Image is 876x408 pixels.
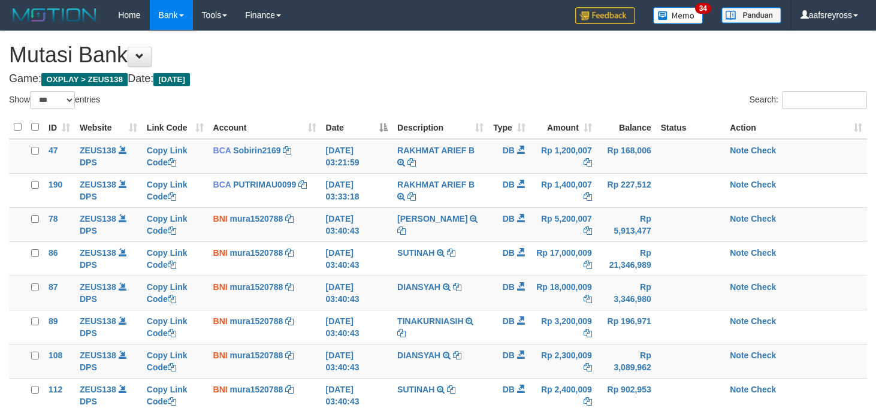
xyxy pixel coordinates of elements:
[75,173,142,207] td: DPS
[209,116,321,139] th: Account: activate to sort column ascending
[147,180,188,201] a: Copy Link Code
[213,214,228,223] span: BNI
[285,214,294,223] a: Copy mura1520788 to clipboard
[80,248,116,258] a: ZEUS138
[447,248,455,258] a: Copy SUTINAH to clipboard
[75,344,142,378] td: DPS
[597,173,656,207] td: Rp 227,512
[503,385,515,394] span: DB
[597,344,656,378] td: Rp 3,089,962
[730,385,748,394] a: Note
[285,316,294,326] a: Copy mura1520788 to clipboard
[80,316,116,326] a: ZEUS138
[321,207,393,241] td: [DATE] 03:40:43
[530,116,597,139] th: Amount: activate to sort column ascending
[80,385,116,394] a: ZEUS138
[9,43,867,67] h1: Mutasi Bank
[213,146,231,155] span: BCA
[49,214,58,223] span: 78
[80,180,116,189] a: ZEUS138
[213,316,228,326] span: BNI
[49,282,58,292] span: 87
[730,316,748,326] a: Note
[230,248,283,258] a: mura1520788
[721,7,781,23] img: panduan.png
[49,146,58,155] span: 47
[584,362,592,372] a: Copy Rp 2,300,009 to clipboard
[453,282,461,292] a: Copy DIANSYAH to clipboard
[285,282,294,292] a: Copy mura1520788 to clipboard
[80,146,116,155] a: ZEUS138
[41,73,128,86] span: OXPLAY > ZEUS138
[75,139,142,174] td: DPS
[488,116,530,139] th: Type: activate to sort column ascending
[75,310,142,344] td: DPS
[530,310,597,344] td: Rp 3,200,009
[725,116,867,139] th: Action: activate to sort column ascending
[147,214,188,235] a: Copy Link Code
[751,214,776,223] a: Check
[147,282,188,304] a: Copy Link Code
[447,385,455,394] a: Copy SUTINAH to clipboard
[75,116,142,139] th: Website: activate to sort column ascending
[321,173,393,207] td: [DATE] 03:33:18
[503,350,515,360] span: DB
[575,7,635,24] img: Feedback.jpg
[397,316,463,326] a: TINAKURNIASIH
[80,282,116,292] a: ZEUS138
[503,146,515,155] span: DB
[751,316,776,326] a: Check
[584,294,592,304] a: Copy Rp 18,000,009 to clipboard
[530,276,597,310] td: Rp 18,000,009
[321,310,393,344] td: [DATE] 03:40:43
[285,385,294,394] a: Copy mura1520788 to clipboard
[751,282,776,292] a: Check
[142,116,209,139] th: Link Code: activate to sort column ascending
[751,180,776,189] a: Check
[397,248,434,258] a: SUTINAH
[49,248,58,258] span: 86
[530,173,597,207] td: Rp 1,400,007
[147,146,188,167] a: Copy Link Code
[392,116,488,139] th: Description: activate to sort column ascending
[9,6,100,24] img: MOTION_logo.png
[233,146,280,155] a: Sobirin2169
[397,385,434,394] a: SUTINAH
[453,350,461,360] a: Copy DIANSYAH to clipboard
[321,116,393,139] th: Date: activate to sort column descending
[9,73,867,85] h4: Game: Date:
[530,241,597,276] td: Rp 17,000,009
[321,139,393,174] td: [DATE] 03:21:59
[30,91,75,109] select: Showentries
[597,241,656,276] td: Rp 21,346,989
[530,344,597,378] td: Rp 2,300,009
[597,116,656,139] th: Balance
[597,310,656,344] td: Rp 196,971
[230,385,283,394] a: mura1520788
[147,350,188,372] a: Copy Link Code
[730,282,748,292] a: Note
[213,350,228,360] span: BNI
[397,214,467,223] a: [PERSON_NAME]
[751,350,776,360] a: Check
[80,350,116,360] a: ZEUS138
[503,282,515,292] span: DB
[397,328,406,338] a: Copy TINAKURNIASIH to clipboard
[584,397,592,406] a: Copy Rp 2,400,009 to clipboard
[730,248,748,258] a: Note
[283,146,291,155] a: Copy Sobirin2169 to clipboard
[230,282,283,292] a: mura1520788
[80,214,116,223] a: ZEUS138
[751,385,776,394] a: Check
[584,328,592,338] a: Copy Rp 3,200,009 to clipboard
[397,226,406,235] a: Copy ROYADI JULIYANTO to clipboard
[730,146,748,155] a: Note
[44,116,75,139] th: ID: activate to sort column ascending
[321,241,393,276] td: [DATE] 03:40:43
[49,180,62,189] span: 190
[233,180,296,189] a: PUTRIMAU0099
[751,248,776,258] a: Check
[397,282,440,292] a: DIANSYAH
[730,180,748,189] a: Note
[285,350,294,360] a: Copy mura1520788 to clipboard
